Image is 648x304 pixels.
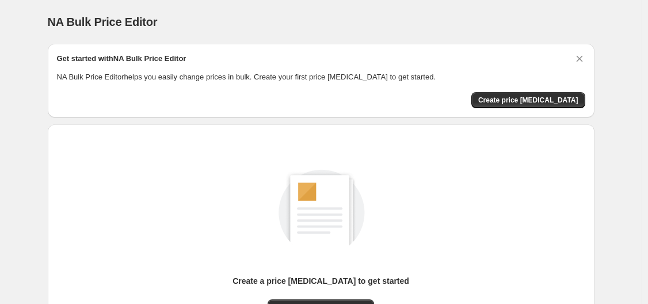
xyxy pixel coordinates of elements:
p: Create a price [MEDICAL_DATA] to get started [232,275,409,287]
h2: Get started with NA Bulk Price Editor [57,53,186,64]
span: Create price [MEDICAL_DATA] [478,96,578,105]
span: NA Bulk Price Editor [48,16,158,28]
button: Dismiss card [574,53,585,64]
button: Create price change job [471,92,585,108]
p: NA Bulk Price Editor helps you easily change prices in bulk. Create your first price [MEDICAL_DAT... [57,71,585,83]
